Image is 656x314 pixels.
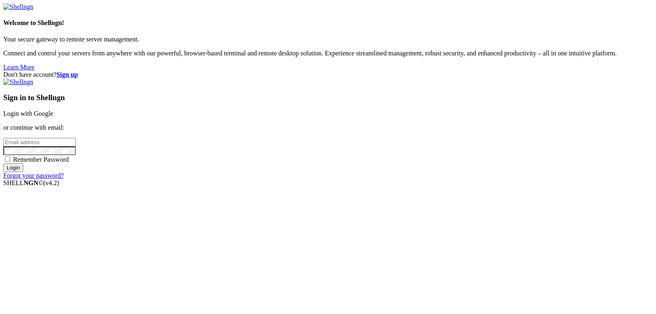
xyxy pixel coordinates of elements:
input: Remember Password [5,156,10,162]
input: Login [3,163,23,172]
b: NGN [24,179,39,186]
p: Your secure gateway to remote server management. [3,36,653,43]
h4: Welcome to Shellngn! [3,19,653,27]
a: Forgot your password? [3,172,64,179]
span: 4.2.0 [43,179,59,186]
img: Shellngn [3,3,33,11]
span: SHELL © [3,179,59,186]
img: Shellngn [3,78,33,86]
h3: Sign in to Shellngn [3,93,653,102]
span: Remember Password [13,156,69,163]
a: Sign up [57,71,78,78]
input: Email address [3,138,76,147]
a: Login with Google [3,110,53,117]
p: or continue with email: [3,124,653,131]
a: Learn More [3,64,34,71]
p: Connect and control your servers from anywhere with our powerful, browser-based terminal and remo... [3,50,653,57]
div: Don't have account? [3,71,653,78]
